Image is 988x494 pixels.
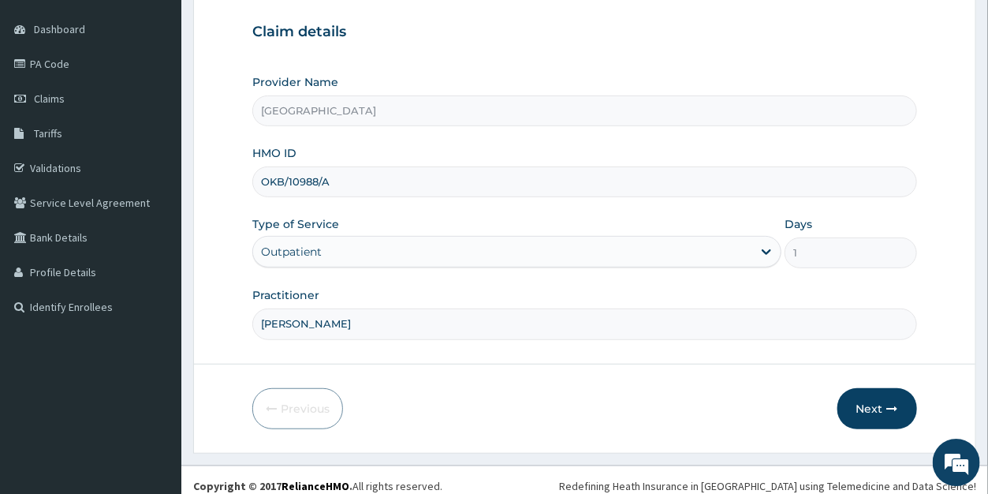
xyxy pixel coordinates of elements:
strong: Copyright © 2017 . [193,479,352,493]
div: Outpatient [261,244,322,260]
span: Claims [34,92,65,106]
textarea: Type your message and hit 'Enter' [8,327,300,383]
div: Redefining Heath Insurance in [GEOGRAPHIC_DATA] using Telemedicine and Data Science! [559,478,976,494]
img: d_794563401_company_1708531726252_794563401 [29,79,64,118]
div: Chat with us now [82,88,265,109]
a: RelianceHMO [281,479,349,493]
label: Days [785,216,812,232]
span: Dashboard [34,22,85,36]
span: We're online! [91,147,218,306]
h3: Claim details [252,24,916,41]
label: Provider Name [252,74,338,90]
button: Next [837,388,917,429]
label: Type of Service [252,216,339,232]
button: Previous [252,388,343,429]
label: Practitioner [252,287,319,303]
input: Enter HMO ID [252,167,916,197]
input: Enter Name [252,309,916,339]
span: Tariffs [34,126,62,140]
label: HMO ID [252,145,296,161]
div: Minimize live chat window [259,8,296,46]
